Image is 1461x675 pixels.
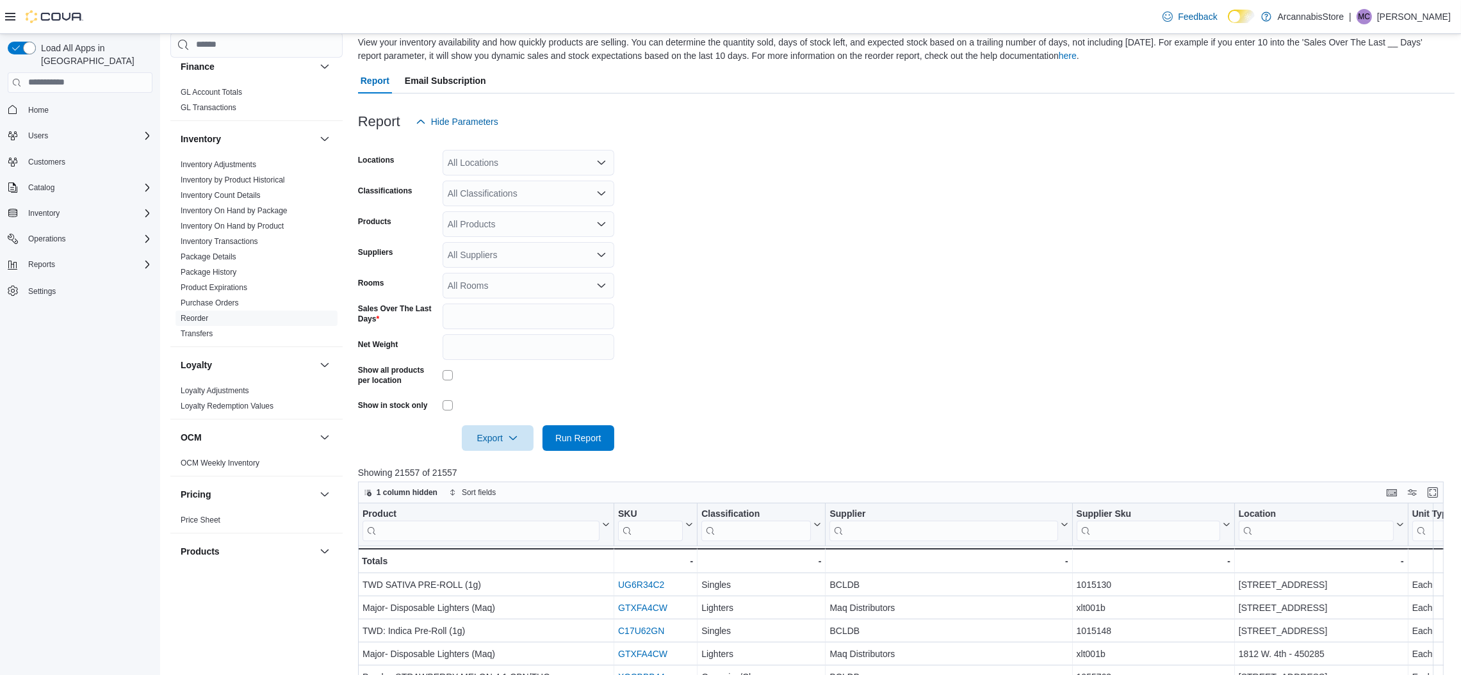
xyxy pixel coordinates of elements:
[181,60,314,73] button: Finance
[181,222,284,231] a: Inventory On Hand by Product
[829,508,1068,541] button: Supplier
[181,313,208,323] span: Reorder
[23,128,53,143] button: Users
[181,160,256,169] a: Inventory Adjustments
[358,339,398,350] label: Net Weight
[829,646,1068,662] div: Maq Distributors
[181,401,273,411] span: Loyalty Redemption Values
[829,508,1057,541] div: Supplier
[618,508,683,541] div: SKU URL
[1059,51,1077,61] a: here
[701,508,811,520] div: Classification
[596,250,607,260] button: Open list of options
[317,487,332,502] button: Pricing
[618,580,664,590] a: UG6R34C2
[1377,9,1451,24] p: [PERSON_NAME]
[317,131,332,147] button: Inventory
[23,102,54,118] a: Home
[28,183,54,193] span: Catalog
[28,234,66,244] span: Operations
[701,553,821,569] div: -
[23,231,152,247] span: Operations
[431,115,498,128] span: Hide Parameters
[181,252,236,262] span: Package Details
[181,175,285,185] span: Inventory by Product Historical
[181,458,259,468] span: OCM Weekly Inventory
[181,159,256,170] span: Inventory Adjustments
[362,553,610,569] div: Totals
[181,359,314,371] button: Loyalty
[1239,600,1404,615] div: [STREET_ADDRESS]
[1178,10,1217,23] span: Feedback
[181,329,213,338] a: Transfers
[181,488,211,501] h3: Pricing
[358,304,437,324] label: Sales Over The Last Days
[701,600,821,615] div: Lighters
[358,400,428,411] label: Show in stock only
[181,386,249,395] a: Loyalty Adjustments
[28,259,55,270] span: Reports
[469,425,526,451] span: Export
[1076,646,1230,662] div: xlt001b
[181,221,284,231] span: Inventory On Hand by Product
[1239,623,1404,638] div: [STREET_ADDRESS]
[1412,508,1459,541] div: Unit Type
[444,485,501,500] button: Sort fields
[1349,9,1351,24] p: |
[181,283,247,292] a: Product Expirations
[181,515,220,525] span: Price Sheet
[181,88,242,97] a: GL Account Totals
[1239,646,1404,662] div: 1812 W. 4th - 450285
[170,157,343,346] div: Inventory
[23,257,152,272] span: Reports
[1239,508,1394,541] div: Location
[181,431,202,444] h3: OCM
[23,180,60,195] button: Catalog
[181,102,236,113] span: GL Transactions
[405,68,486,94] span: Email Subscription
[1076,508,1220,520] div: Supplier Sku
[181,237,258,246] a: Inventory Transactions
[181,190,261,200] span: Inventory Count Details
[181,459,259,468] a: OCM Weekly Inventory
[701,508,811,541] div: Classification
[618,553,693,569] div: -
[23,128,152,143] span: Users
[3,230,158,248] button: Operations
[181,545,314,558] button: Products
[1157,4,1222,29] a: Feedback
[181,206,288,215] a: Inventory On Hand by Package
[1076,508,1230,541] button: Supplier Sku
[618,508,683,520] div: SKU
[358,114,400,129] h3: Report
[1359,9,1371,24] span: MC
[181,386,249,396] span: Loyalty Adjustments
[462,425,534,451] button: Export
[618,649,667,659] a: GTXFA4CW
[596,219,607,229] button: Open list of options
[181,329,213,339] span: Transfers
[701,577,821,592] div: Singles
[28,157,65,167] span: Customers
[317,357,332,373] button: Loyalty
[829,600,1068,615] div: Maq Distributors
[36,42,152,67] span: Load All Apps in [GEOGRAPHIC_DATA]
[3,152,158,171] button: Customers
[181,431,314,444] button: OCM
[181,60,215,73] h3: Finance
[363,508,610,541] button: Product
[181,298,239,307] a: Purchase Orders
[181,252,236,261] a: Package Details
[363,508,600,541] div: Product
[170,85,343,120] div: Finance
[8,95,152,334] nav: Complex example
[1239,577,1404,592] div: [STREET_ADDRESS]
[181,133,221,145] h3: Inventory
[3,204,158,222] button: Inventory
[829,577,1068,592] div: BCLDB
[1357,9,1372,24] div: Matt Chernoff
[543,425,614,451] button: Run Report
[363,600,610,615] div: Major- Disposable Lighters (Maq)
[1278,9,1344,24] p: ArcannabisStore
[23,154,70,170] a: Customers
